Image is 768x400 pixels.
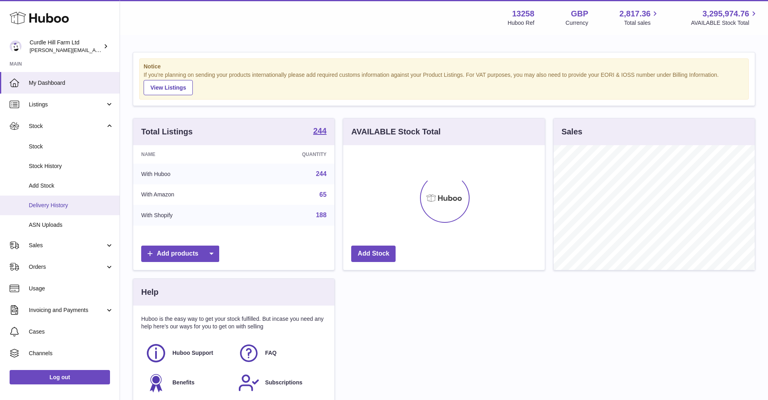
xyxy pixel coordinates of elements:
[29,328,114,336] span: Cases
[10,370,110,384] a: Log out
[29,122,105,130] span: Stock
[133,205,243,226] td: With Shopify
[265,379,302,386] span: Subscriptions
[133,184,243,205] td: With Amazon
[30,39,102,54] div: Curdle Hill Farm Ltd
[141,315,326,330] p: Huboo is the easy way to get your stock fulfilled. But incase you need any help here's our ways f...
[172,349,213,357] span: Huboo Support
[29,306,105,314] span: Invoicing and Payments
[320,191,327,198] a: 65
[29,162,114,170] span: Stock History
[29,221,114,229] span: ASN Uploads
[145,342,230,364] a: Huboo Support
[141,287,158,298] h3: Help
[133,164,243,184] td: With Huboo
[562,126,582,137] h3: Sales
[10,40,22,52] img: charlotte@diddlysquatfarmshop.com
[29,263,105,271] span: Orders
[172,379,194,386] span: Benefits
[624,19,660,27] span: Total sales
[133,145,243,164] th: Name
[141,246,219,262] a: Add products
[29,101,105,108] span: Listings
[691,8,758,27] a: 3,295,974.76 AVAILABLE Stock Total
[512,8,534,19] strong: 13258
[313,127,326,136] a: 244
[29,143,114,150] span: Stock
[265,349,277,357] span: FAQ
[29,285,114,292] span: Usage
[566,19,588,27] div: Currency
[702,8,749,19] span: 3,295,974.76
[144,71,744,95] div: If you're planning on sending your products internationally please add required customs informati...
[145,372,230,394] a: Benefits
[243,145,334,164] th: Quantity
[691,19,758,27] span: AVAILABLE Stock Total
[620,8,660,27] a: 2,817.36 Total sales
[508,19,534,27] div: Huboo Ref
[29,79,114,87] span: My Dashboard
[29,182,114,190] span: Add Stock
[351,246,396,262] a: Add Stock
[313,127,326,135] strong: 244
[316,170,327,177] a: 244
[571,8,588,19] strong: GBP
[144,80,193,95] a: View Listings
[30,47,160,53] span: [PERSON_NAME][EMAIL_ADDRESS][DOMAIN_NAME]
[141,126,193,137] h3: Total Listings
[29,202,114,209] span: Delivery History
[29,242,105,249] span: Sales
[620,8,651,19] span: 2,817.36
[29,350,114,357] span: Channels
[238,372,323,394] a: Subscriptions
[144,63,744,70] strong: Notice
[238,342,323,364] a: FAQ
[351,126,440,137] h3: AVAILABLE Stock Total
[316,212,327,218] a: 188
